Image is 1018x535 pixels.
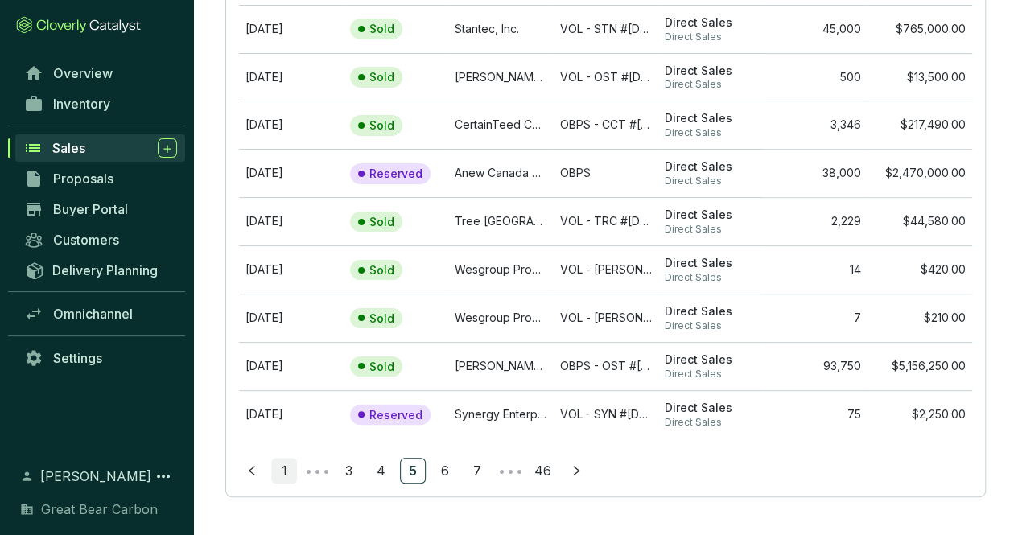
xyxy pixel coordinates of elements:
td: Oct 07 2025 [239,53,344,101]
td: VOL - SYN #2025-09-23 [553,390,657,438]
span: Direct Sales [665,416,756,429]
td: 14 [763,245,868,294]
span: Direct Sales [665,223,756,236]
li: 1 [271,458,297,484]
a: Customers [16,226,185,253]
td: 2,229 [763,197,868,245]
li: 6 [432,458,458,484]
a: Settings [16,344,185,372]
span: Overview [53,65,113,81]
td: 38,000 [763,149,868,197]
span: Buyer Portal [53,201,128,217]
span: Direct Sales [665,126,756,139]
span: Direct Sales [665,78,756,91]
a: 7 [465,459,489,483]
p: Reserved [369,167,422,181]
span: Direct Sales [665,271,756,284]
td: Sep 29 2025 [239,245,344,294]
span: Direct Sales [665,64,756,79]
td: CertainTeed Canada, Inc [448,101,553,149]
a: Buyer Portal [16,195,185,223]
span: Settings [53,350,102,366]
td: $217,490.00 [868,101,972,149]
li: 5 [400,458,426,484]
span: right [571,465,582,476]
p: Reserved [369,408,422,422]
td: Wesgroup Properties [448,245,553,294]
button: right [563,458,589,484]
li: 3 [336,458,361,484]
li: Next 5 Pages [497,458,522,484]
p: Sold [369,70,394,84]
td: $765,000.00 [868,5,972,53]
a: Overview [16,60,185,87]
span: Delivery Planning [52,262,158,278]
span: Direct Sales [665,175,756,187]
p: Sold [369,360,394,374]
td: Synergy Enterprises [448,390,553,438]
span: Omnichannel [53,306,133,322]
td: 75 [763,390,868,438]
td: OBPS - CCT #2025-10-07 [553,101,657,149]
td: $2,250.00 [868,390,972,438]
td: Stantec, Inc. [448,5,553,53]
li: 46 [529,458,557,484]
td: VOL - WES #2025-09-05 [553,245,657,294]
p: Sold [369,311,394,326]
span: Customers [53,232,119,248]
p: Sold [369,118,394,133]
td: Oct 30 2025 [239,101,344,149]
td: Sep 24 2025 [239,342,344,390]
a: 5 [401,459,425,483]
td: OBPS [553,149,657,197]
td: Sep 29 2025 [239,294,344,342]
span: ••• [303,458,329,484]
span: Direct Sales [665,352,756,368]
td: $420.00 [868,245,972,294]
td: VOL - TRC #2025-08-13 [553,197,657,245]
p: Sold [369,22,394,36]
td: 3,346 [763,101,868,149]
a: Delivery Planning [16,257,185,283]
span: left [246,465,258,476]
td: $2,470,000.00 [868,149,972,197]
td: VOL - STN #2025-08-27 [553,5,657,53]
p: Sold [369,215,394,229]
td: 45,000 [763,5,868,53]
td: VOL - WES #2025-09-08 [553,294,657,342]
td: Ostrom Climate [448,342,553,390]
li: 4 [368,458,394,484]
td: 500 [763,53,868,101]
td: 7 [763,294,868,342]
a: Omnichannel [16,300,185,327]
span: Direct Sales [665,319,756,332]
a: 6 [433,459,457,483]
li: Next Page [563,458,589,484]
span: [PERSON_NAME] [40,467,151,486]
a: 4 [369,459,393,483]
li: Previous Page [239,458,265,484]
td: VOL - OST #2025-09-22 [553,53,657,101]
td: $13,500.00 [868,53,972,101]
td: Oct 07 2025 [239,5,344,53]
a: Inventory [16,90,185,117]
a: Proposals [16,165,185,192]
td: Oct 30 2025 [239,149,344,197]
td: 93,750 [763,342,868,390]
a: 3 [336,459,361,483]
td: Oct 01 2025 [239,197,344,245]
li: 7 [464,458,490,484]
td: $44,580.00 [868,197,972,245]
span: Direct Sales [665,31,756,43]
p: Sold [369,263,394,278]
button: left [239,458,265,484]
span: Direct Sales [665,208,756,223]
span: Sales [52,140,85,156]
td: Anew Canada ULC [448,149,553,197]
a: 1 [272,459,296,483]
span: Direct Sales [665,15,756,31]
span: ••• [497,458,522,484]
span: Direct Sales [665,159,756,175]
td: Tree Canada [448,197,553,245]
a: Sales [15,134,185,162]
